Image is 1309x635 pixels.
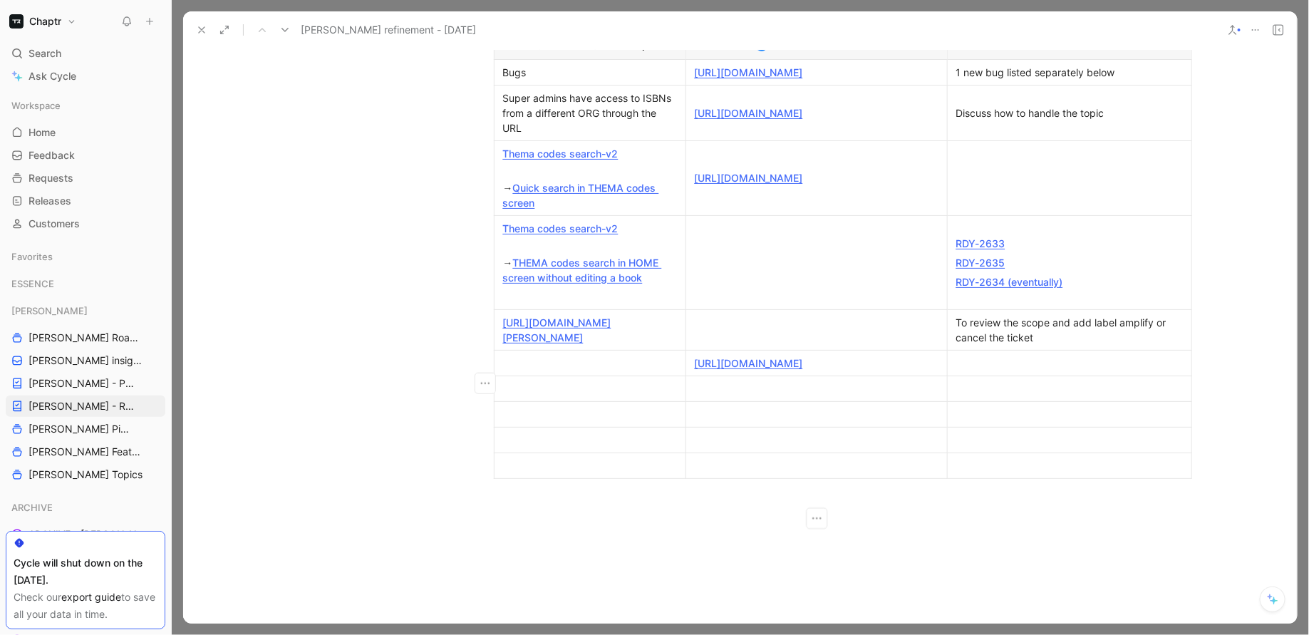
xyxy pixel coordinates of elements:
[503,316,611,344] a: [URL][DOMAIN_NAME][PERSON_NAME]
[29,171,73,185] span: Requests
[29,125,56,140] span: Home
[6,300,165,321] div: [PERSON_NAME]
[956,315,1183,345] div: To review the scope and add label amplify or cancel the ticket
[6,213,165,234] a: Customers
[6,246,165,267] div: Favorites
[6,350,165,371] a: [PERSON_NAME] insights
[29,217,80,231] span: Customers
[11,500,53,515] span: ARCHIVE
[29,445,146,459] span: [PERSON_NAME] Features
[29,376,137,391] span: [PERSON_NAME] - PLANNINGS
[6,11,80,31] button: ChaptrChaptr
[6,190,165,212] a: Releases
[6,497,165,568] div: ARCHIVEARCHIVE - [PERSON_NAME] PipelineARCHIVE - Noa Pipeline
[29,148,75,162] span: Feedback
[6,145,165,166] a: Feedback
[11,98,61,113] span: Workspace
[6,418,165,440] a: [PERSON_NAME] Pipeline
[29,68,76,85] span: Ask Cycle
[29,422,133,436] span: [PERSON_NAME] Pipeline
[6,273,165,294] div: ESSENCE
[6,524,165,545] a: ARCHIVE - [PERSON_NAME] Pipeline
[6,167,165,189] a: Requests
[29,45,61,62] span: Search
[6,464,165,485] a: [PERSON_NAME] Topics
[503,257,662,284] a: THEMA codes search in HOME screen without editing a book
[11,304,88,318] span: [PERSON_NAME]
[503,148,619,160] a: Thema codes search-v2
[6,66,165,87] a: Ask Cycle
[29,527,150,542] span: ARCHIVE - [PERSON_NAME] Pipeline
[956,276,1063,288] a: RDY-2634 (eventually)
[301,21,476,38] span: [PERSON_NAME] refinement - [DATE]
[14,589,157,623] div: Check our to save all your data in time.
[503,91,677,135] div: Super admins have access to ISBNs from a different ORG through the URL
[503,65,677,80] div: Bugs
[11,249,53,264] span: Favorites
[503,240,677,285] div: →
[695,107,803,119] a: [URL][DOMAIN_NAME]
[29,353,145,368] span: [PERSON_NAME] insights
[61,591,121,603] a: export guide
[6,373,165,394] a: [PERSON_NAME] - PLANNINGS
[14,554,157,589] div: Cycle will shut down on the [DATE].
[29,194,71,208] span: Releases
[9,14,24,29] img: Chaptr
[6,300,165,485] div: [PERSON_NAME][PERSON_NAME] Roadmap - open items[PERSON_NAME] insights[PERSON_NAME] - PLANNINGS[PE...
[956,237,1005,249] a: RDY-2633
[29,468,143,482] span: [PERSON_NAME] Topics
[29,399,138,413] span: [PERSON_NAME] - REFINEMENTS
[956,65,1183,80] div: 1 new bug listed separately below
[695,66,803,78] a: [URL][DOMAIN_NAME]
[956,257,1005,269] a: RDY-2635
[695,357,803,369] a: [URL][DOMAIN_NAME]
[503,182,659,209] a: Quick search in THEMA codes screen
[6,441,165,463] a: [PERSON_NAME] Features
[6,43,165,64] div: Search
[6,122,165,143] a: Home
[695,172,803,184] a: [URL][DOMAIN_NAME]
[6,327,165,349] a: [PERSON_NAME] Roadmap - open items
[6,273,165,299] div: ESSENCE
[956,105,1183,120] div: Discuss how to handle the topic
[6,497,165,518] div: ARCHIVE
[29,15,61,28] h1: Chaptr
[29,331,141,345] span: [PERSON_NAME] Roadmap - open items
[503,165,677,210] div: →
[503,222,619,234] a: Thema codes search-v2
[11,277,54,291] span: ESSENCE
[6,396,165,417] a: [PERSON_NAME] - REFINEMENTS
[6,95,165,116] div: Workspace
